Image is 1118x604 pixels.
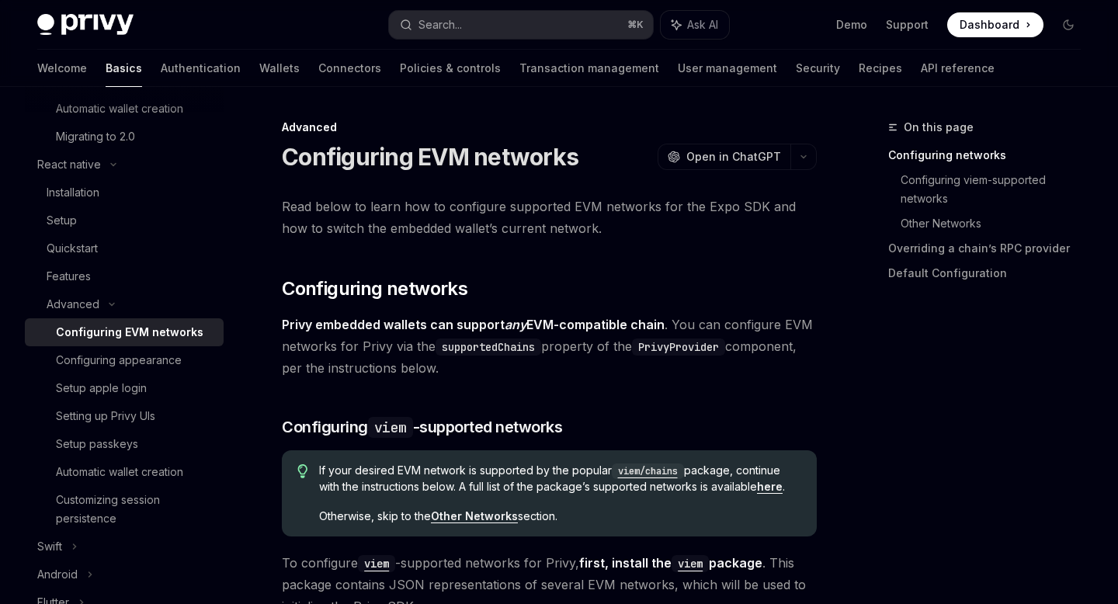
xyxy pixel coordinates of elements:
a: Support [886,17,929,33]
strong: Privy embedded wallets can support EVM-compatible chain [282,317,665,332]
span: Configuring networks [282,276,467,301]
a: viem [672,555,709,571]
a: Setup apple login [25,374,224,402]
a: Automatic wallet creation [25,458,224,486]
a: Transaction management [519,50,659,87]
span: Dashboard [960,17,1019,33]
a: Demo [836,17,867,33]
div: Automatic wallet creation [56,463,183,481]
span: Configuring -supported networks [282,416,562,438]
a: Setting up Privy UIs [25,402,224,430]
strong: first, install the package [579,555,762,571]
a: Default Configuration [888,261,1093,286]
a: Other Networks [901,211,1093,236]
div: Setup passkeys [56,435,138,453]
div: React native [37,155,101,174]
button: Toggle dark mode [1056,12,1081,37]
a: Migrating to 2.0 [25,123,224,151]
div: Android [37,565,78,584]
button: Ask AI [661,11,729,39]
span: . You can configure EVM networks for Privy via the property of the component, per the instruction... [282,314,817,379]
em: any [505,317,526,332]
a: User management [678,50,777,87]
span: On this page [904,118,974,137]
a: Authentication [161,50,241,87]
code: PrivyProvider [632,338,725,356]
div: Setup apple login [56,379,147,397]
div: Quickstart [47,239,98,258]
a: API reference [921,50,995,87]
a: Customizing session persistence [25,486,224,533]
div: Advanced [47,295,99,314]
div: Configuring appearance [56,351,182,370]
svg: Tip [297,464,308,478]
div: Migrating to 2.0 [56,127,135,146]
a: here [757,480,783,494]
a: Welcome [37,50,87,87]
button: Open in ChatGPT [658,144,790,170]
a: Configuring viem-supported networks [901,168,1093,211]
a: Basics [106,50,142,87]
div: Configuring EVM networks [56,323,203,342]
div: Advanced [282,120,817,135]
div: Setting up Privy UIs [56,407,155,425]
a: viem [358,555,395,571]
div: Installation [47,183,99,202]
a: Quickstart [25,234,224,262]
a: Overriding a chain’s RPC provider [888,236,1093,261]
span: ⌘ K [627,19,644,31]
span: If your desired EVM network is supported by the popular package, continue with the instructions b... [319,463,801,495]
a: Configuring networks [888,143,1093,168]
a: Security [796,50,840,87]
a: viem/chains [612,463,684,477]
a: Wallets [259,50,300,87]
a: Configuring appearance [25,346,224,374]
a: Other Networks [431,509,518,523]
a: Recipes [859,50,902,87]
a: Features [25,262,224,290]
button: Search...⌘K [389,11,652,39]
img: dark logo [37,14,134,36]
span: Read below to learn how to configure supported EVM networks for the Expo SDK and how to switch th... [282,196,817,239]
code: supportedChains [436,338,541,356]
a: Policies & controls [400,50,501,87]
strong: Other Networks [431,509,518,522]
div: Setup [47,211,77,230]
a: Configuring EVM networks [25,318,224,346]
code: viem [672,555,709,572]
div: Search... [418,16,462,34]
span: Otherwise, skip to the section. [319,509,801,524]
span: Open in ChatGPT [686,149,781,165]
a: Connectors [318,50,381,87]
a: Setup passkeys [25,430,224,458]
h1: Configuring EVM networks [282,143,578,171]
a: Installation [25,179,224,207]
div: Customizing session persistence [56,491,214,528]
code: viem/chains [612,463,684,479]
div: Swift [37,537,62,556]
div: Features [47,267,91,286]
span: Ask AI [687,17,718,33]
a: Dashboard [947,12,1043,37]
code: viem [358,555,395,572]
a: Setup [25,207,224,234]
code: viem [368,417,413,438]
